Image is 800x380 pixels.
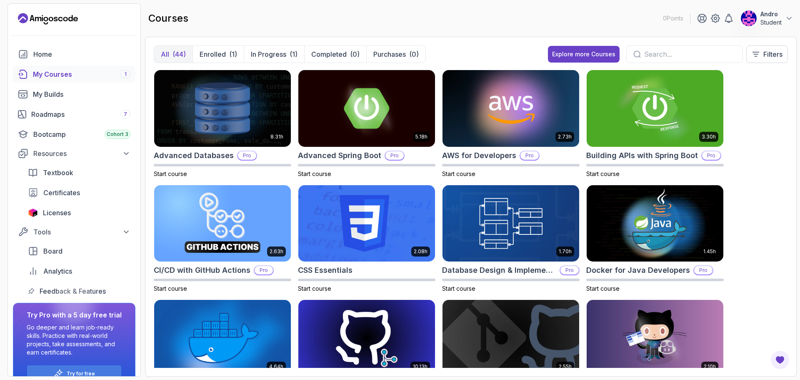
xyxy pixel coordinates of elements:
p: 0 Points [663,14,683,23]
a: certificates [23,184,135,201]
a: Try for free [67,370,95,377]
span: Textbook [43,168,73,178]
div: (1) [290,49,297,59]
img: user profile image [741,10,757,26]
h2: Building APIs with Spring Boot [586,150,698,161]
img: Database Design & Implementation card [442,185,579,262]
img: Docker for Java Developers card [587,185,723,262]
button: Tools [13,224,135,239]
div: (0) [409,49,419,59]
p: Completed [311,49,347,59]
p: Pro [702,151,720,160]
span: Board [43,246,62,256]
button: All(44) [154,46,192,63]
p: 1.45h [703,248,716,255]
div: My Builds [33,89,130,99]
div: Tools [33,227,130,237]
span: Analytics [43,266,72,276]
input: Search... [644,49,736,59]
iframe: chat widget [748,328,800,367]
p: Enrolled [200,49,226,59]
h2: CI/CD with GitHub Actions [154,264,250,276]
p: In Progress [251,49,286,59]
h2: CSS Essentials [298,264,352,276]
p: 8.31h [270,133,283,140]
button: Explore more Courses [548,46,620,63]
p: Pro [520,151,539,160]
p: Pro [238,151,256,160]
span: Start course [442,170,475,177]
a: home [13,46,135,63]
div: (0) [350,49,360,59]
p: 3.30h [702,133,716,140]
p: Go deeper and learn job-ready skills. Practice with real-world projects, take assessments, and ea... [27,323,122,357]
img: CI/CD with GitHub Actions card [154,185,291,262]
p: 2.63h [270,248,283,255]
p: 1.70h [559,248,572,255]
h2: Advanced Databases [154,150,234,161]
span: 7 [124,111,127,118]
button: Filters [746,45,788,63]
div: (1) [229,49,237,59]
span: Feedback & Features [40,286,106,296]
span: Start course [298,170,331,177]
div: Explore more Courses [552,50,615,58]
a: textbook [23,164,135,181]
span: Start course [298,285,331,292]
a: courses [13,66,135,83]
p: Filters [763,49,782,59]
div: Home [33,49,130,59]
a: board [23,243,135,259]
img: Git & GitHub Fundamentals card [442,300,579,377]
div: Resources [33,148,130,159]
img: CSS Essentials card [298,185,435,262]
span: Start course [442,285,475,292]
span: Start course [586,170,620,177]
img: Docker For Professionals card [154,300,291,377]
p: 5.18h [415,133,427,140]
p: 2.10h [704,363,716,370]
p: All [161,49,169,59]
span: Certificates [43,188,80,198]
a: bootcamp [13,126,135,143]
a: Landing page [18,12,78,25]
a: roadmaps [13,106,135,123]
p: Purchases [373,49,406,59]
img: Building APIs with Spring Boot card [587,70,723,147]
p: 2.08h [414,248,427,255]
p: 4.64h [269,363,283,370]
p: Pro [385,151,404,160]
img: Advanced Spring Boot card [298,70,435,147]
p: 2.73h [558,133,572,140]
span: Licenses [43,208,71,218]
button: In Progress(1) [244,46,304,63]
a: licenses [23,204,135,221]
button: Purchases(0) [366,46,425,63]
span: 1 [125,71,127,78]
p: Pro [694,266,712,274]
button: Enrolled(1) [192,46,244,63]
span: Start course [154,170,187,177]
p: Pro [255,266,273,274]
span: Start course [154,285,187,292]
img: Git for Professionals card [298,300,435,377]
img: GitHub Toolkit card [587,300,723,377]
div: (44) [172,49,186,59]
h2: Database Design & Implementation [442,264,556,276]
span: Start course [586,285,620,292]
p: Pro [560,266,579,274]
h2: Advanced Spring Boot [298,150,381,161]
div: My Courses [33,69,130,79]
img: jetbrains icon [28,209,38,217]
p: Andro [760,10,782,18]
button: Resources [13,146,135,161]
h2: courses [148,12,188,25]
img: AWS for Developers card [442,70,579,147]
a: builds [13,86,135,103]
h2: AWS for Developers [442,150,516,161]
p: Student [760,18,782,27]
p: 2.55h [559,363,572,370]
a: analytics [23,263,135,279]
